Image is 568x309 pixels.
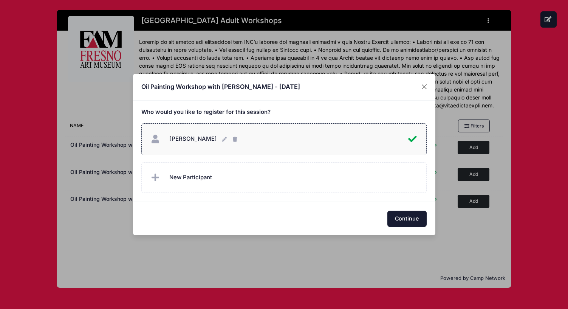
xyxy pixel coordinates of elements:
[141,82,300,91] h4: Oil Painting Workshop with [PERSON_NAME] - [DATE]
[169,135,217,142] span: [PERSON_NAME]
[141,109,427,116] h5: Who would you like to register for this session?
[169,173,212,182] span: New Participant
[233,131,239,147] button: [PERSON_NAME]
[222,131,228,147] button: [PERSON_NAME]
[387,211,427,227] button: Continue
[417,80,431,94] button: Close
